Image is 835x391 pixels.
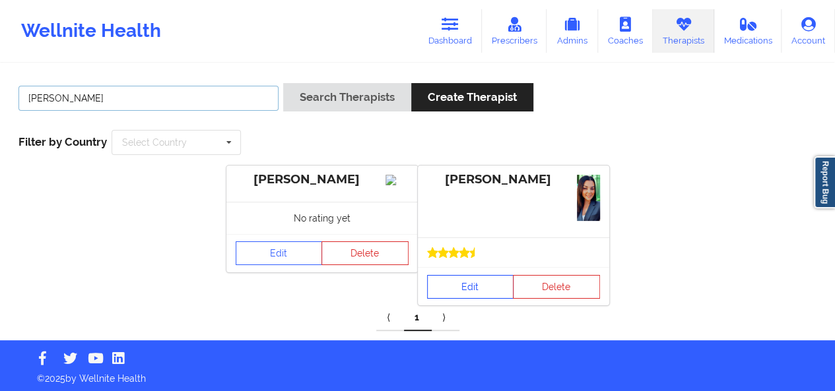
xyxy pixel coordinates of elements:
[432,305,459,331] a: Next item
[28,363,807,385] p: © 2025 by Wellnite Health
[18,86,279,111] input: Search Keywords
[236,172,409,187] div: [PERSON_NAME]
[404,305,432,331] a: 1
[653,9,714,53] a: Therapists
[411,83,533,111] button: Create Therapist
[714,9,782,53] a: Medications
[427,172,600,187] div: [PERSON_NAME]
[482,9,547,53] a: Prescribers
[18,135,107,148] span: Filter by Country
[418,9,482,53] a: Dashboard
[321,241,409,265] button: Delete
[782,9,835,53] a: Account
[427,275,514,299] a: Edit
[376,305,404,331] a: Previous item
[236,241,323,265] a: Edit
[598,9,653,53] a: Coaches
[122,138,187,147] div: Select Country
[577,175,600,221] img: cb14a1ab-914d-4fc4-a02b-25090c877c92_7d65e419-e379-4fe7-b559-9bdb5ad8243cE37EEBAE-8EE9-41F7-92BF-...
[283,83,411,111] button: Search Therapists
[385,175,409,185] img: Image%2Fplaceholer-image.png
[226,202,418,234] div: No rating yet
[814,156,835,208] a: Report Bug
[376,305,459,331] div: Pagination Navigation
[547,9,598,53] a: Admins
[513,275,600,299] button: Delete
